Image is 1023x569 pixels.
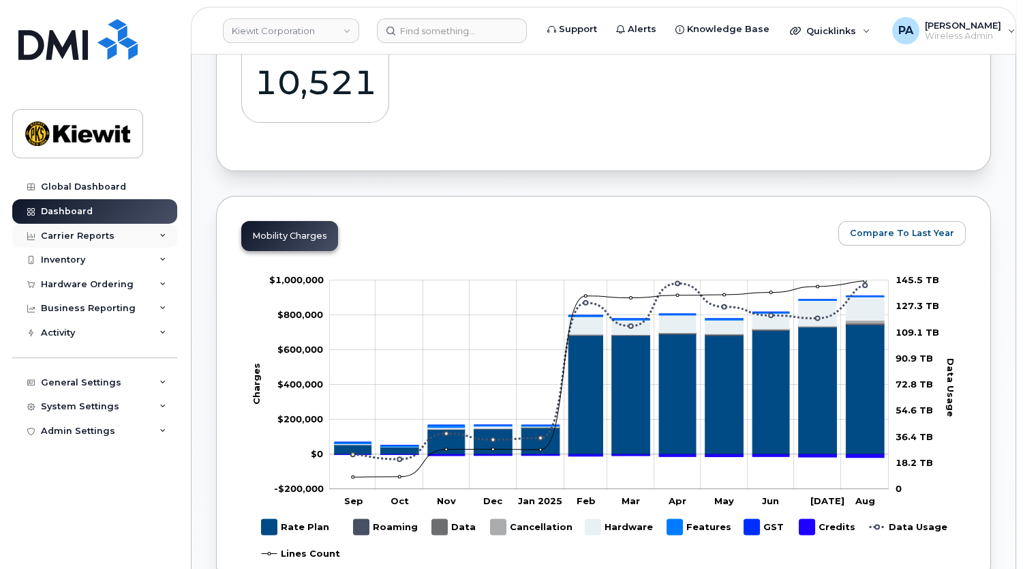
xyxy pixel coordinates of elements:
tspan: 72.8 TB [896,379,933,390]
tspan: 54.6 TB [896,405,933,415]
g: Rate Plan [261,514,329,540]
g: Data Usage [869,514,947,540]
g: Data [431,514,476,540]
tspan: 36.4 TB [896,431,933,441]
g: Rate Plan [335,325,884,454]
a: Data Conflicts10,521 [254,28,377,115]
g: Hardware [585,514,653,540]
g: $0 [277,309,323,320]
g: Features [335,296,884,447]
tspan: Jun [762,495,779,506]
span: Wireless Admin [925,31,1001,42]
g: $0 [277,344,323,355]
g: GST [744,514,785,540]
tspan: Charges [251,362,262,404]
span: [PERSON_NAME] [925,20,1001,31]
tspan: $200,000 [277,413,323,424]
tspan: -$200,000 [274,483,324,494]
g: Credits [799,514,855,540]
g: $0 [274,483,324,494]
tspan: Dec [483,495,503,506]
span: Compare To Last Year [850,227,954,239]
tspan: Sep [344,495,363,506]
span: PA [898,23,913,39]
a: Alerts [607,16,666,43]
span: Knowledge Base [687,23,769,36]
span: Alerts [628,23,656,36]
tspan: Aug [854,495,874,506]
tspan: Data Usage [945,358,956,416]
tspan: $1,000,000 [269,274,324,285]
tspan: Mar [622,495,640,506]
tspan: Jan 2025 [518,495,562,506]
a: Kiewit Corporation [223,18,359,43]
button: Compare To Last Year [838,221,966,246]
input: Find something... [377,18,527,43]
span: Support [559,23,597,36]
tspan: May [714,495,734,506]
iframe: Messenger Launcher [964,510,1013,559]
tspan: $0 [311,448,323,459]
tspan: 0 [896,483,902,494]
g: Legend [261,514,947,567]
g: Features [667,514,731,540]
g: Lines Count [261,540,339,567]
g: Chart [251,274,956,567]
a: Knowledge Base [666,16,779,43]
tspan: Oct [391,495,409,506]
g: Roaming [353,514,418,540]
div: Quicklinks [780,17,880,44]
g: $0 [277,413,323,424]
tspan: Feb [577,495,596,506]
tspan: $400,000 [277,379,323,390]
g: $0 [269,274,324,285]
tspan: Apr [667,495,686,506]
tspan: 18.2 TB [896,457,933,468]
span: Quicklinks [806,25,856,36]
g: Credits [335,454,884,458]
a: Support [538,16,607,43]
tspan: 90.9 TB [896,353,933,364]
tspan: [DATE] [810,495,844,506]
g: $0 [277,379,323,390]
tspan: $600,000 [277,344,323,355]
tspan: Nov [437,495,456,506]
tspan: 109.1 TB [896,326,939,337]
div: 10,521 [254,62,377,102]
tspan: 127.3 TB [896,300,939,311]
g: Cancellation [490,514,572,540]
tspan: 145.5 TB [896,274,939,285]
tspan: $800,000 [277,309,323,320]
